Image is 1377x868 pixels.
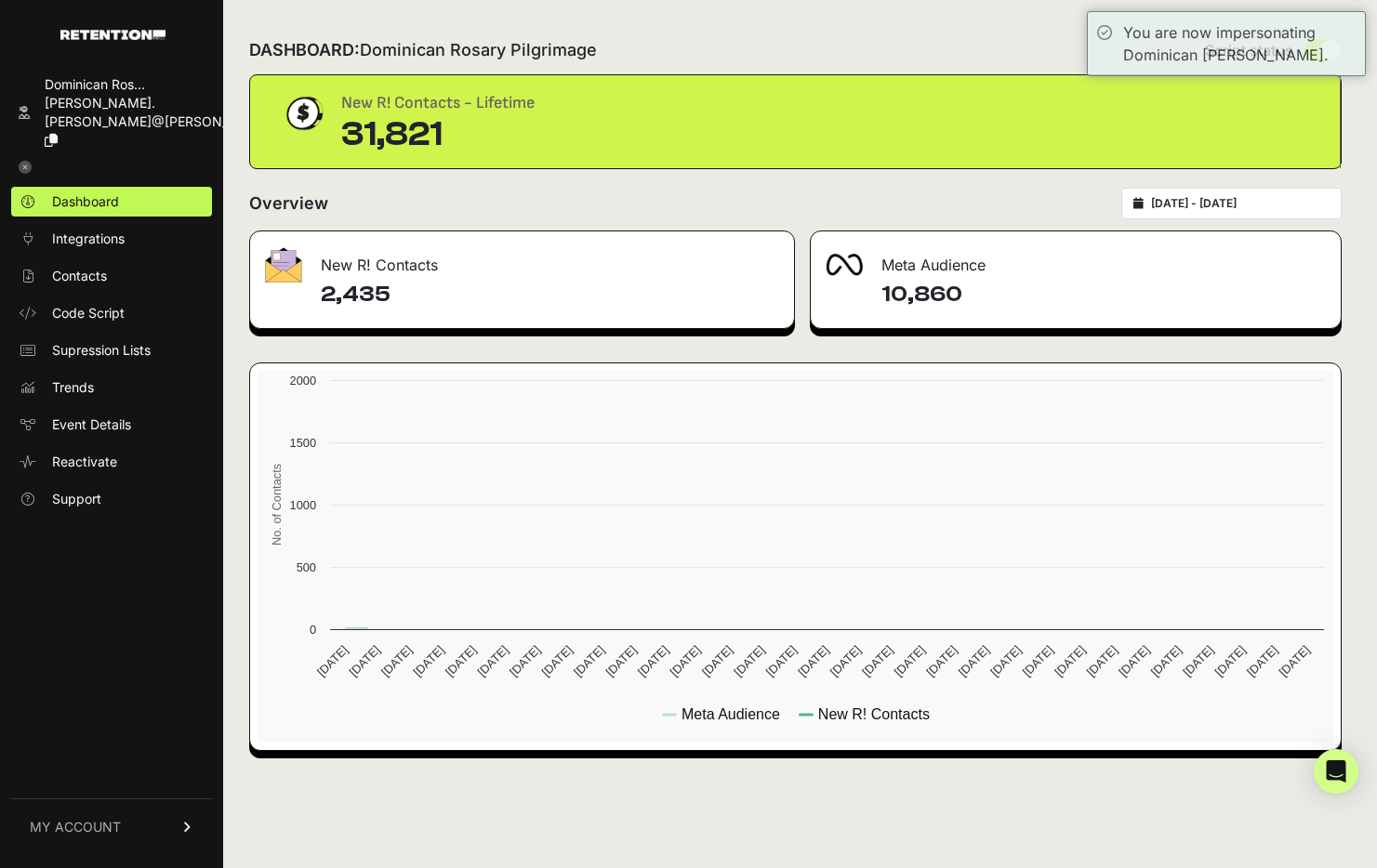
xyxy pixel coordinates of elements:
[52,453,117,471] span: Reactivate
[11,187,212,217] a: Dashboard
[249,191,328,217] h2: Overview
[1020,643,1056,679] text: [DATE]
[731,643,767,679] text: [DATE]
[60,30,166,40] img: Retention.com
[290,374,316,388] text: 2000
[892,643,928,679] text: [DATE]
[699,643,735,679] text: [DATE]
[538,643,575,679] text: [DATE]
[11,410,212,440] a: Event Details
[341,90,535,116] div: New R! Contacts - Lifetime
[411,643,447,679] text: [DATE]
[290,436,316,450] text: 1500
[987,643,1024,679] text: [DATE]
[667,643,703,679] text: [DATE]
[11,484,212,514] a: Support
[1180,643,1216,679] text: [DATE]
[11,261,212,291] a: Contacts
[52,341,151,360] span: Supression Lists
[475,643,511,679] text: [DATE]
[1244,643,1280,679] text: [DATE]
[818,706,930,722] text: New R! Contacts
[250,231,794,287] div: New R! Contacts
[52,192,119,211] span: Dashboard
[923,643,960,679] text: [DATE]
[881,280,1327,309] h4: 10,860
[1123,21,1356,66] div: You are now impersonating Dominican [PERSON_NAME].
[602,643,639,679] text: [DATE]
[321,280,779,309] h4: 2,435
[11,70,212,155] a: Dominican Ros... [PERSON_NAME].[PERSON_NAME]@[PERSON_NAME]...
[682,706,780,722] text: Meta Audience
[1314,749,1358,794] div: Open Intercom Messenger
[249,37,597,63] h2: DASHBOARD:
[52,230,125,248] span: Integrations
[11,298,212,328] a: Code Script
[826,254,863,276] img: fa-meta-2f981b61bb99beabf952f7030308934f19ce035c18b003e963880cc3fabeebb7.png
[763,643,800,679] text: [DATE]
[52,378,94,397] span: Trends
[52,490,101,508] span: Support
[360,40,597,59] span: Dominican Rosary Pilgrimage
[341,116,535,153] div: 31,821
[811,231,1342,287] div: Meta Audience
[270,464,284,546] text: No. of Contacts
[280,90,326,137] img: dollar-coin-05c43ed7efb7bc0c12610022525b4bbbb207c7efeef5aecc26f025e68dcafac9.png
[507,643,543,679] text: [DATE]
[52,415,131,434] span: Event Details
[297,560,316,574] text: 500
[314,643,351,679] text: [DATE]
[1052,643,1088,679] text: [DATE]
[378,643,415,679] text: [DATE]
[52,304,125,322] span: Code Script
[11,224,212,254] a: Integrations
[1212,643,1249,679] text: [DATE]
[1084,643,1120,679] text: [DATE]
[45,95,283,129] span: [PERSON_NAME].[PERSON_NAME]@[PERSON_NAME]...
[859,643,895,679] text: [DATE]
[956,643,992,679] text: [DATE]
[52,267,107,285] span: Contacts
[1277,643,1313,679] text: [DATE]
[11,447,212,477] a: Reactivate
[11,798,212,855] a: MY ACCOUNT
[290,498,316,512] text: 1000
[30,818,121,836] span: MY ACCOUNT
[443,643,479,679] text: [DATE]
[310,623,316,637] text: 0
[635,643,671,679] text: [DATE]
[11,335,212,365] a: Supression Lists
[11,373,212,402] a: Trends
[1148,643,1185,679] text: [DATE]
[265,247,302,283] img: fa-envelope-19ae18322b30453b285274b1b8af3d052b27d846a4fbe8435d1a52b978f639a2.png
[1116,643,1152,679] text: [DATE]
[795,643,831,679] text: [DATE]
[571,643,607,679] text: [DATE]
[828,643,864,679] text: [DATE]
[347,643,383,679] text: [DATE]
[45,75,283,94] div: Dominican Ros...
